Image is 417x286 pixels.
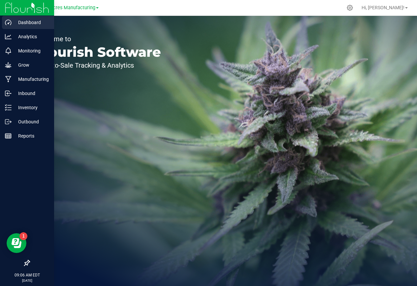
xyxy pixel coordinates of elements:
[5,104,12,111] inline-svg: Inventory
[12,89,51,97] p: Inbound
[5,19,12,26] inline-svg: Dashboard
[5,90,12,97] inline-svg: Inbound
[19,232,27,240] iframe: Resource center unread badge
[12,18,51,26] p: Dashboard
[12,33,51,41] p: Analytics
[12,75,51,83] p: Manufacturing
[5,48,12,54] inline-svg: Monitoring
[5,133,12,139] inline-svg: Reports
[12,118,51,126] p: Outbound
[7,233,26,253] iframe: Resource center
[36,62,161,69] p: Seed-to-Sale Tracking & Analytics
[5,76,12,82] inline-svg: Manufacturing
[36,36,161,42] p: Welcome to
[36,46,161,59] p: Flourish Software
[3,278,51,283] p: [DATE]
[3,272,51,278] p: 09:06 AM EDT
[5,118,12,125] inline-svg: Outbound
[36,5,95,11] span: Green Acres Manufacturing
[12,61,51,69] p: Grow
[362,5,404,10] span: Hi, [PERSON_NAME]!
[5,62,12,68] inline-svg: Grow
[5,33,12,40] inline-svg: Analytics
[12,132,51,140] p: Reports
[346,5,354,11] div: Manage settings
[12,104,51,111] p: Inventory
[12,47,51,55] p: Monitoring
